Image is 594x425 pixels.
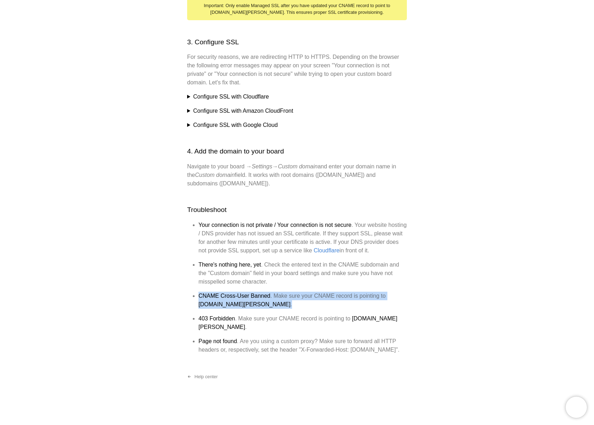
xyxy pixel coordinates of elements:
strong: There's nothing here, yet [198,262,261,268]
strong: [DOMAIN_NAME][PERSON_NAME] [198,301,291,307]
strong: [DOMAIN_NAME][PERSON_NAME] [198,315,397,330]
h2: 3. Configure SSL [187,37,407,47]
a: Help center [181,371,223,382]
p: For security reasons, we are redirecting HTTP to HTTPS. Depending on the browser the following er... [187,53,407,87]
em: Custom domain [195,172,235,178]
h2: Troubleshoot [187,205,407,215]
li: . Check the entered text in the CNAME subdomain and the "Custom domain" field in your board setti... [198,261,407,286]
strong: Page not found [198,338,237,344]
p: Navigate to your board → → and enter your domain name in the field. It works with root domains ([... [187,162,407,188]
li: . Are you using a custom proxy? Make sure to forward all HTTP headers or, respectively, set the h... [198,337,407,354]
summary: Configure SSL with Cloudflare [187,93,407,101]
strong: CNAME Cross-User Banned [198,293,270,299]
summary: Configure SSL with Google Cloud [187,121,407,129]
strong: 403 Forbidden [198,315,235,321]
li: . Make sure your CNAME record is pointing to . [198,314,407,331]
li: . Your website hosting / DNS provider has not issued an SSL certificate. If they support SSL, ple... [198,221,407,255]
em: Custom domain [278,163,318,169]
em: Settings [252,163,272,169]
iframe: Chatra live chat [566,397,587,418]
li: . Make sure your CNAME record is pointing to . [198,292,407,309]
summary: Configure SSL with Amazon CloudFront [187,107,407,115]
h2: 4. Add the domain to your board [187,146,407,157]
a: Cloudflare [314,247,340,253]
strong: Your connection is not private / Your connection is not secure [198,222,352,228]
